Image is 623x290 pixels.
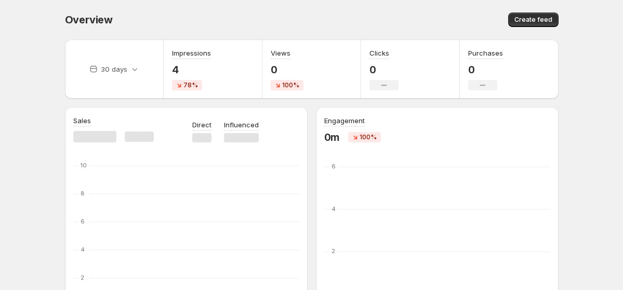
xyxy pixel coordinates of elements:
p: Direct [192,120,211,130]
span: Overview [65,14,113,26]
text: 6 [81,218,85,225]
p: 0 [468,63,503,76]
text: 4 [81,246,85,253]
p: Influenced [224,120,259,130]
text: 8 [81,190,85,197]
h3: Purchases [468,48,503,58]
span: 100% [282,81,299,89]
text: 2 [332,247,335,255]
h3: Clicks [369,48,389,58]
span: Create feed [514,16,552,24]
text: 6 [332,163,336,170]
p: 4 [172,63,211,76]
h3: Sales [73,115,91,126]
p: 0 [271,63,303,76]
h3: Impressions [172,48,211,58]
h3: Views [271,48,290,58]
button: Create feed [508,12,559,27]
span: 78% [183,81,198,89]
p: 30 days [101,64,127,74]
text: 2 [81,274,84,281]
p: 0m [324,131,340,143]
h3: Engagement [324,115,365,126]
span: 100% [360,133,377,141]
text: 10 [81,162,87,169]
p: 0 [369,63,399,76]
text: 4 [332,205,336,213]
